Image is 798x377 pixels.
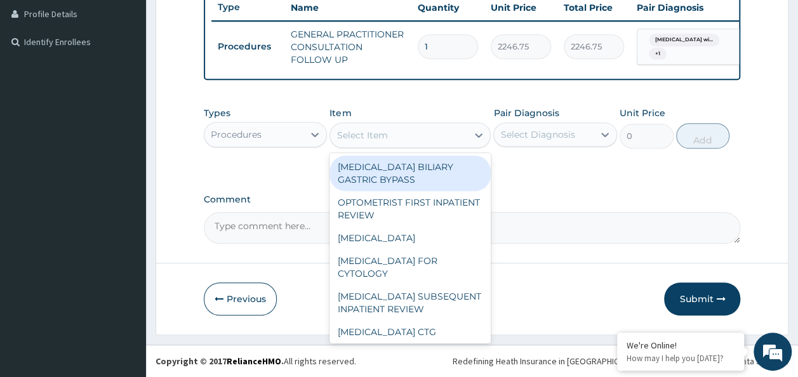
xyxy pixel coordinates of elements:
[649,48,667,60] span: + 1
[146,345,798,377] footer: All rights reserved.
[6,246,242,291] textarea: Type your message and hit 'Enter'
[500,128,575,141] div: Select Diagnosis
[329,321,491,343] div: [MEDICAL_DATA] CTG
[676,123,730,149] button: Add
[227,355,281,367] a: RelianceHMO
[204,282,277,315] button: Previous
[627,353,735,364] p: How may I help you today?
[204,108,230,119] label: Types
[23,63,51,95] img: d_794563401_company_1708531726252_794563401
[620,107,665,119] label: Unit Price
[208,6,239,37] div: Minimize live chat window
[329,155,491,191] div: [MEDICAL_DATA] BILIARY GASTRIC BYPASS
[493,107,559,119] label: Pair Diagnosis
[649,34,719,46] span: [MEDICAL_DATA] wi...
[156,355,284,367] strong: Copyright © 2017 .
[74,110,175,238] span: We're online!
[329,191,491,227] div: OPTOMETRIST FIRST INPATIENT REVIEW
[329,285,491,321] div: [MEDICAL_DATA] SUBSEQUENT INPATIENT REVIEW
[211,35,284,58] td: Procedures
[284,22,411,72] td: GENERAL PRACTITIONER CONSULTATION FOLLOW UP
[627,340,735,351] div: We're Online!
[329,107,351,119] label: Item
[204,194,741,205] label: Comment
[336,129,387,142] div: Select Item
[329,227,491,249] div: [MEDICAL_DATA]
[329,249,491,285] div: [MEDICAL_DATA] FOR CYTOLOGY
[664,282,740,315] button: Submit
[453,355,788,367] div: Redefining Heath Insurance in [GEOGRAPHIC_DATA] using Telemedicine and Data Science!
[66,71,213,88] div: Chat with us now
[211,128,262,141] div: Procedures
